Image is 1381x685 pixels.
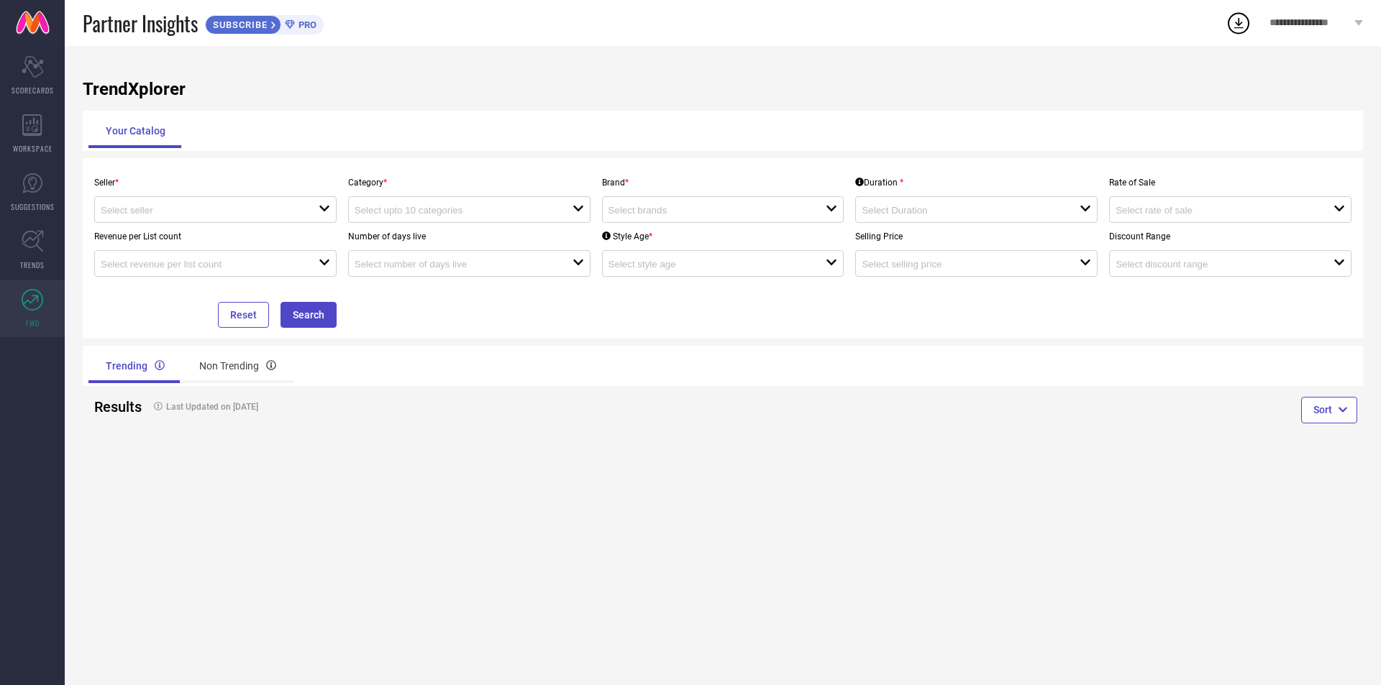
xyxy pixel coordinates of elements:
input: Select revenue per list count [101,259,297,270]
span: SUBSCRIBE [206,19,271,30]
p: Selling Price [855,231,1098,242]
button: Search [281,302,337,328]
span: SCORECARDS [12,85,54,96]
div: Trending [88,349,182,383]
input: Select rate of sale [1116,205,1312,216]
input: Select upto 10 categories [355,205,551,216]
p: Discount Range [1109,231,1352,242]
div: Non Trending [182,349,293,383]
a: SUBSCRIBEPRO [205,12,324,35]
span: PRO [295,19,316,30]
button: Sort [1301,397,1357,423]
div: Open download list [1226,10,1252,36]
input: Select Duration [862,205,1058,216]
span: TRENDS [20,259,45,270]
p: Brand [602,178,844,188]
input: Select discount range [1116,259,1312,270]
input: Select selling price [862,259,1058,270]
p: Category [348,178,591,188]
p: Rate of Sale [1109,178,1352,188]
p: Revenue per List count [94,231,337,242]
h1: TrendXplorer [83,79,1363,99]
span: SUGGESTIONS [11,201,55,212]
div: Your Catalog [88,114,183,148]
span: Partner Insights [83,9,198,38]
input: Select number of days live [355,259,551,270]
input: Select seller [101,205,297,216]
h2: Results [94,398,135,415]
input: Select brands [609,205,805,216]
h4: Last Updated on [DATE] [147,402,659,412]
span: FWD [26,318,40,328]
div: Style Age [602,231,652,242]
div: Duration [855,178,903,188]
p: Number of days live [348,231,591,242]
button: Reset [218,302,269,328]
input: Select style age [609,259,805,270]
p: Seller [94,178,337,188]
span: WORKSPACE [13,143,53,154]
